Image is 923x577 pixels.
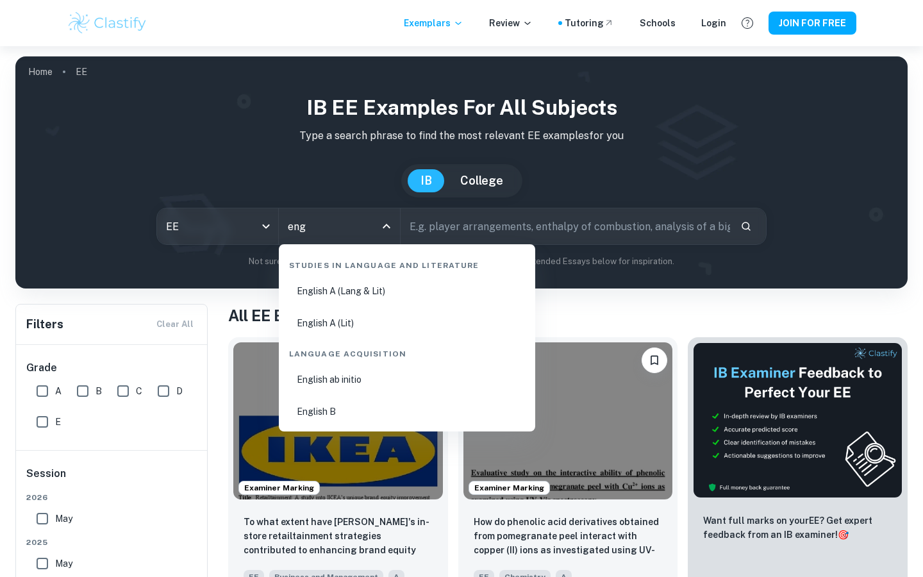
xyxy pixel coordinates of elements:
[233,342,443,499] img: Business and Management EE example thumbnail: To what extent have IKEA's in-store reta
[15,56,908,288] img: profile cover
[640,16,676,30] a: Schools
[736,12,758,34] button: Help and Feedback
[96,384,102,398] span: B
[284,308,530,338] li: English A (Lit)
[26,255,897,268] p: Not sure what to search for? You can always look through our example Extended Essays below for in...
[239,482,319,494] span: Examiner Marking
[26,537,198,548] span: 2025
[284,338,530,365] div: Language Acquisition
[157,208,278,244] div: EE
[67,10,148,36] img: Clastify logo
[701,16,726,30] a: Login
[26,315,63,333] h6: Filters
[769,12,856,35] button: JOIN FOR FREE
[284,397,530,426] li: English B
[735,215,757,237] button: Search
[703,514,892,542] p: Want full marks on your EE ? Get expert feedback from an IB examiner!
[244,515,433,558] p: To what extent have IKEA's in-store retailtainment strategies contributed to enhancing brand equi...
[26,128,897,144] p: Type a search phrase to find the most relevant EE examples for you
[378,217,395,235] button: Close
[401,208,730,244] input: E.g. player arrangements, enthalpy of combustion, analysis of a big city...
[76,65,87,79] p: EE
[408,169,445,192] button: IB
[55,556,72,571] span: May
[469,482,549,494] span: Examiner Marking
[565,16,614,30] a: Tutoring
[642,347,667,373] button: Please log in to bookmark exemplars
[284,276,530,306] li: English A (Lang & Lit)
[26,360,198,376] h6: Grade
[136,384,142,398] span: C
[228,304,908,327] h1: All EE Examples
[838,530,849,540] span: 🎯
[489,16,533,30] p: Review
[463,342,673,499] img: Chemistry EE example thumbnail: How do phenolic acid derivatives obtaine
[474,515,663,558] p: How do phenolic acid derivatives obtained from pomegranate peel interact with copper (II) ions as...
[284,365,530,394] li: English ab initio
[26,92,897,123] h1: IB EE examples for all subjects
[176,384,183,398] span: D
[26,466,198,492] h6: Session
[28,63,53,81] a: Home
[55,384,62,398] span: A
[284,249,530,276] div: Studies in Language and Literature
[693,342,902,498] img: Thumbnail
[55,415,61,429] span: E
[404,16,463,30] p: Exemplars
[26,492,198,503] span: 2026
[55,512,72,526] span: May
[447,169,516,192] button: College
